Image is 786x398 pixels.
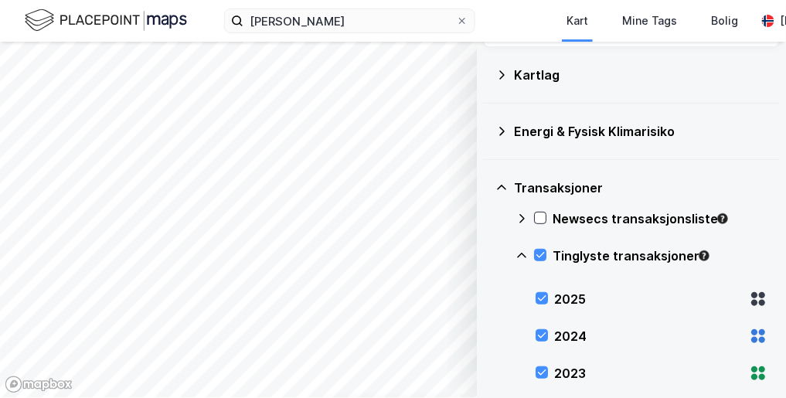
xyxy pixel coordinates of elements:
[553,247,767,265] div: Tinglyste transaksjoner
[553,209,767,228] div: Newsecs transaksjonsliste
[622,12,678,30] div: Mine Tags
[25,7,187,34] img: logo.f888ab2527a4732fd821a326f86c7f29.svg
[514,122,767,141] div: Energi & Fysisk Klimarisiko
[514,66,767,84] div: Kartlag
[567,12,588,30] div: Kart
[514,179,767,197] div: Transaksjoner
[554,327,743,345] div: 2024
[697,249,711,263] div: Tooltip anchor
[243,9,456,32] input: Søk på adresse, matrikkel, gårdeiere, leietakere eller personer
[709,324,786,398] iframe: Chat Widget
[5,376,73,393] a: Mapbox homepage
[716,212,730,226] div: Tooltip anchor
[554,364,743,383] div: 2023
[554,290,743,308] div: 2025
[712,12,739,30] div: Bolig
[709,324,786,398] div: Kontrollprogram for chat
